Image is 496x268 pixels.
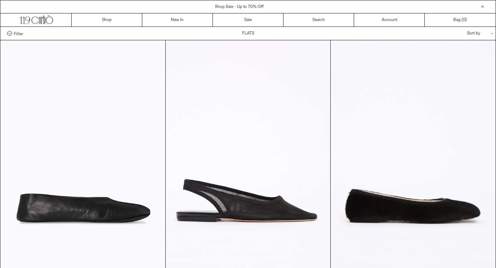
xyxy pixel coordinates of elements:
a: Account [354,13,425,27]
a: Shop [72,13,142,27]
span: ) [463,17,467,23]
a: Shop Sale - Up to 70% Off [215,4,263,10]
a: Sale [213,13,283,27]
span: 0 [463,17,465,23]
a: Search [283,13,354,27]
div: Sort by [427,27,489,40]
span: Filter [14,31,23,36]
a: Bag () [425,13,495,27]
a: New In [142,13,213,27]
